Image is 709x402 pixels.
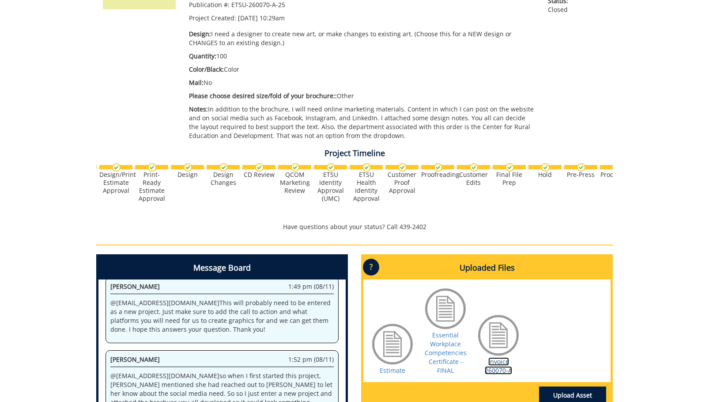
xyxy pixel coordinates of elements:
[98,257,346,279] h4: Message Board
[291,163,299,172] img: checkmark
[238,14,285,22] span: [DATE] 10:29am
[564,171,597,179] div: Pre-Press
[421,171,454,179] div: Proofreading
[288,282,334,291] span: 1:49 pm (08/11)
[184,163,192,172] img: checkmark
[189,30,535,47] p: I need a designer to create new art, or make changes to existing art. (Choose this for a NEW desi...
[189,105,535,140] p: In addition to the brochure, I will need online marketing materials. Content in which I can post ...
[189,92,337,100] span: Please choose desired size/fold of your brochure::
[600,171,633,179] div: Production
[189,52,216,60] span: Quantity:
[314,171,347,203] div: ETSU Identity Approval (UMC)
[528,171,562,179] div: Hold
[242,171,275,179] div: CD Review
[171,171,204,179] div: Design
[96,149,613,158] h4: Project Timeline
[434,163,442,172] img: checkmark
[541,163,550,172] img: checkmark
[278,171,311,195] div: QCOM Marketing Review
[327,163,335,172] img: checkmark
[189,30,211,38] span: Design:
[362,163,371,172] img: checkmark
[110,355,160,364] span: [PERSON_NAME]
[207,171,240,187] div: Design Changes
[485,357,512,375] a: Invoice 260070-A
[457,171,490,187] div: Customer Edits
[398,163,407,172] img: checkmark
[148,163,156,172] img: checkmark
[350,171,383,203] div: ETSU Health Identity Approval
[189,14,236,22] span: Project Created:
[135,171,168,203] div: Print-Ready Estimate Approval
[110,299,334,334] p: @ [EMAIL_ADDRESS][DOMAIN_NAME] This will probably need to be entered as a new project. Just make ...
[493,171,526,187] div: Final File Prep
[385,171,419,195] div: Customer Proof Approval
[99,171,132,195] div: Design/Print Estimate Approval
[505,163,514,172] img: checkmark
[189,92,535,100] p: Other
[219,163,228,172] img: checkmark
[189,65,224,73] span: Color/Black:
[189,78,535,87] p: No
[470,163,478,172] img: checkmark
[189,78,204,87] span: Mail:
[110,282,160,291] span: [PERSON_NAME]
[189,65,535,74] p: Color
[288,355,334,364] span: 1:52 pm (08/11)
[96,222,613,231] p: Have questions about your status? Call 439-2402
[577,163,585,172] img: checkmark
[189,52,535,61] p: 100
[363,257,611,279] h4: Uploaded Files
[112,163,121,172] img: checkmark
[189,0,230,9] span: Publication #:
[425,331,467,375] a: Essential Workplace Competencies Certificate - FINAL
[189,105,208,113] span: Notes:
[231,0,285,9] span: ETSU-260070-A-25
[255,163,264,172] img: checkmark
[363,259,379,276] p: ?
[380,366,405,375] a: Estimate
